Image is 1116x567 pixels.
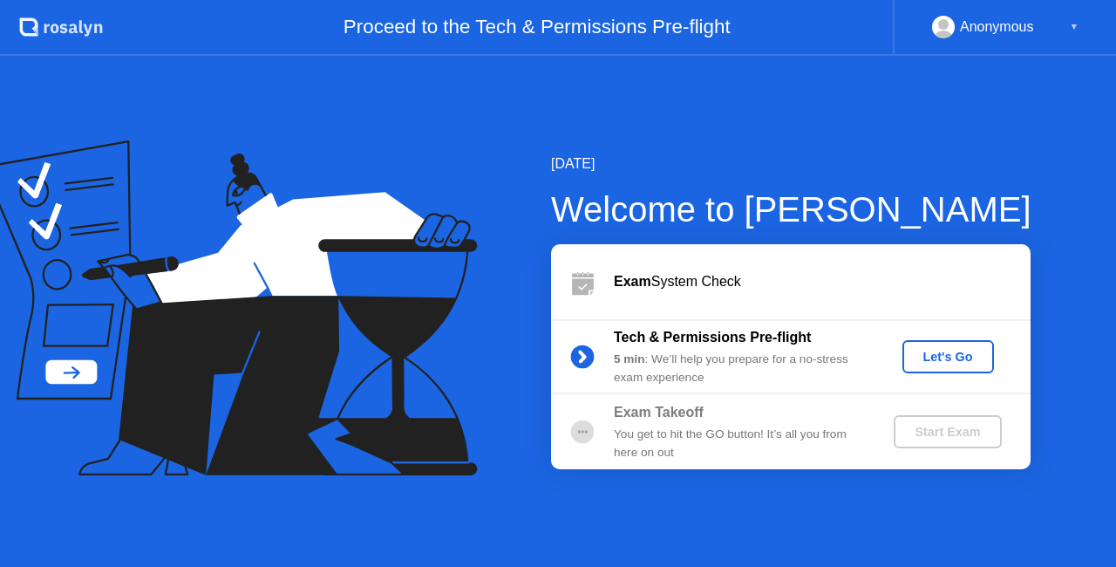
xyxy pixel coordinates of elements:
button: Start Exam [894,415,1001,448]
b: Exam Takeoff [614,405,704,420]
div: [DATE] [551,154,1031,174]
div: : We’ll help you prepare for a no-stress exam experience [614,351,865,386]
div: You get to hit the GO button! It’s all you from here on out [614,426,865,461]
b: Tech & Permissions Pre-flight [614,330,811,345]
div: Let's Go [909,350,987,364]
div: System Check [614,271,1031,292]
div: Start Exam [901,425,994,439]
b: Exam [614,274,651,289]
b: 5 min [614,352,645,365]
button: Let's Go [902,340,994,373]
div: Welcome to [PERSON_NAME] [551,183,1031,236]
div: ▼ [1070,16,1079,38]
div: Anonymous [960,16,1034,38]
